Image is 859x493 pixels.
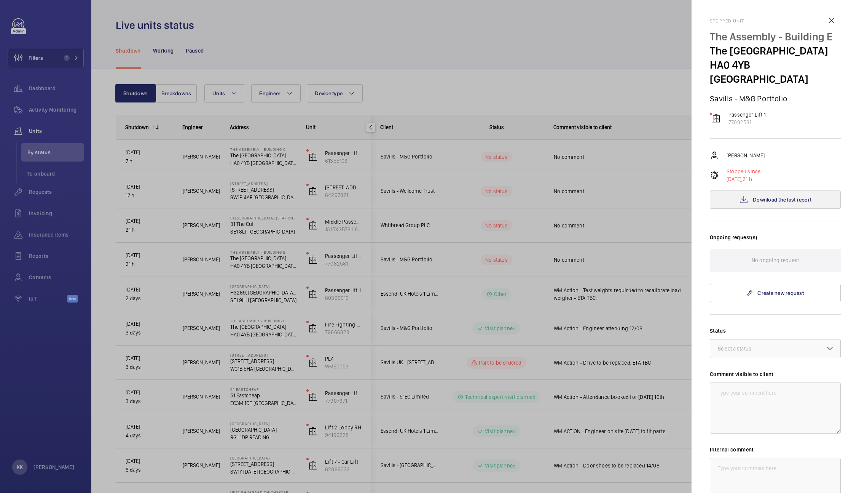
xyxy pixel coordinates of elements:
[710,327,841,335] label: Status
[710,190,841,209] button: Download the last report
[728,111,766,118] p: Passenger Lift 1
[727,176,743,182] span: [DATE],
[753,197,811,203] span: Download the last report
[710,58,841,86] p: HA0 4YB [GEOGRAPHIC_DATA]
[710,370,841,378] label: Comment visible to client
[752,249,799,272] p: No ongoing request
[710,284,841,302] a: Create new request
[710,446,841,453] label: Internal comment
[727,168,760,175] p: Stopped since
[710,234,841,249] h3: Ongoing request(s)
[727,152,765,159] p: [PERSON_NAME]
[718,345,770,352] div: Select a status
[712,114,721,123] img: elevator.svg
[710,94,841,103] p: Savills - M&G Portfolio
[727,175,760,183] p: 21 h
[728,118,766,126] p: 77082581
[710,44,841,58] p: The [GEOGRAPHIC_DATA]
[710,30,841,44] p: The Assembly - Building E
[710,18,841,24] h2: Stopped unit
